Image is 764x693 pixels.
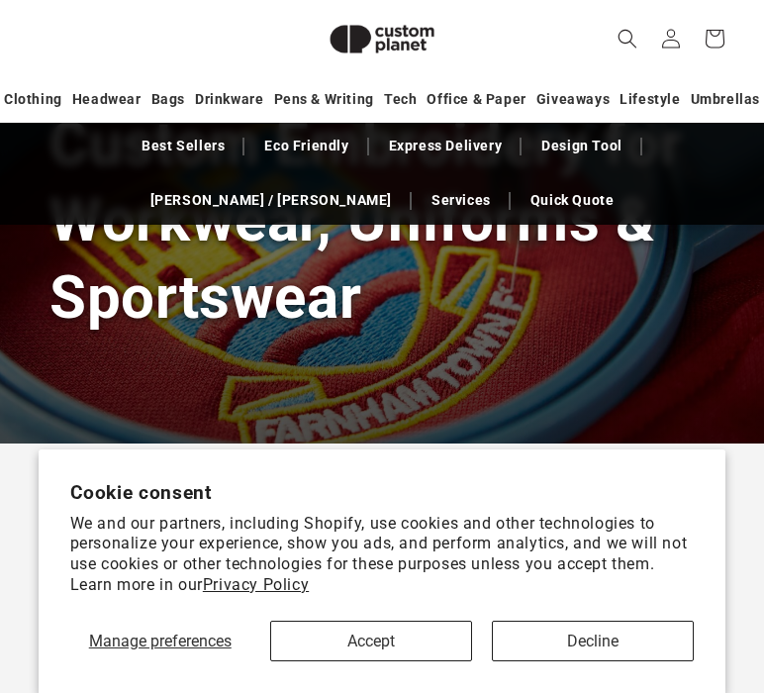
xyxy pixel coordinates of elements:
[195,82,263,117] a: Drinkware
[379,129,513,163] a: Express Delivery
[274,82,374,117] a: Pens & Writing
[384,82,417,117] a: Tech
[270,621,472,661] button: Accept
[141,183,402,218] a: [PERSON_NAME] / [PERSON_NAME]
[492,621,694,661] button: Decline
[313,8,451,70] img: Custom Planet
[422,183,501,218] a: Services
[427,82,525,117] a: Office & Paper
[536,82,610,117] a: Giveaways
[203,575,309,594] a: Privacy Policy
[4,82,62,117] a: Clothing
[691,82,760,117] a: Umbrellas
[606,17,649,60] summary: Search
[70,481,695,504] h2: Cookie consent
[521,183,624,218] a: Quick Quote
[254,129,358,163] a: Eco Friendly
[620,82,680,117] a: Lifestyle
[70,514,695,596] p: We and our partners, including Shopify, use cookies and other technologies to personalize your ex...
[70,621,250,661] button: Manage preferences
[72,82,142,117] a: Headwear
[151,82,185,117] a: Bags
[132,129,235,163] a: Best Sellers
[89,632,232,650] span: Manage preferences
[531,129,632,163] a: Design Tool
